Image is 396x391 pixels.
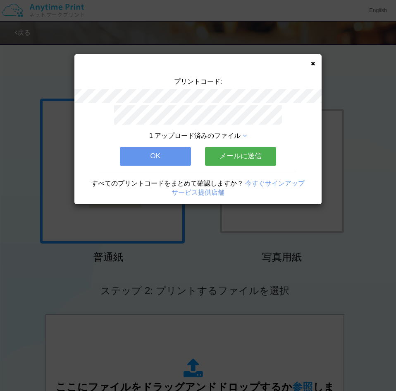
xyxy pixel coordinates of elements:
[120,147,191,165] button: OK
[172,189,224,196] a: サービス提供店舗
[149,132,241,139] span: 1 アップロード済みのファイル
[245,180,305,187] a: 今すぐサインアップ
[205,147,276,165] button: メールに送信
[91,180,243,187] span: すべてのプリントコードをまとめて確認しますか？
[174,78,222,85] span: プリントコード:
